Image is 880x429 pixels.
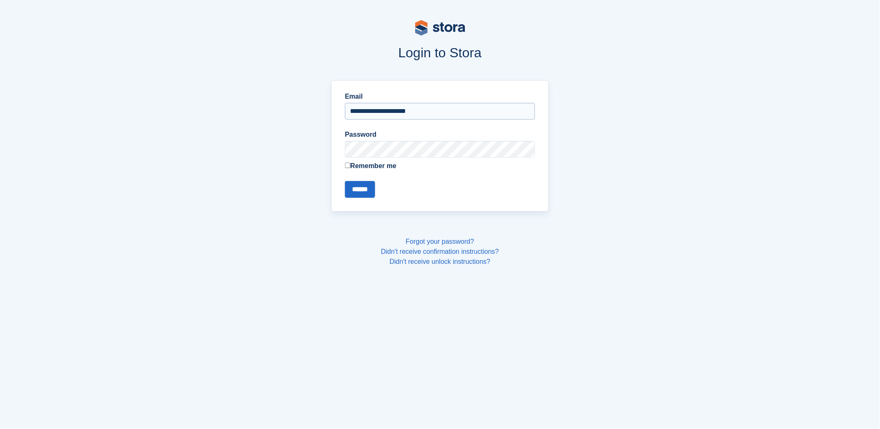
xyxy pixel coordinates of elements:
a: Forgot your password? [406,238,474,245]
input: Remember me [345,163,350,168]
h1: Login to Stora [172,45,708,60]
label: Password [345,130,535,140]
img: stora-logo-53a41332b3708ae10de48c4981b4e9114cc0af31d8433b30ea865607fb682f29.svg [415,20,465,36]
label: Remember me [345,161,535,171]
a: Didn't receive confirmation instructions? [381,248,499,255]
a: Didn't receive unlock instructions? [390,258,490,265]
label: Email [345,92,535,102]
